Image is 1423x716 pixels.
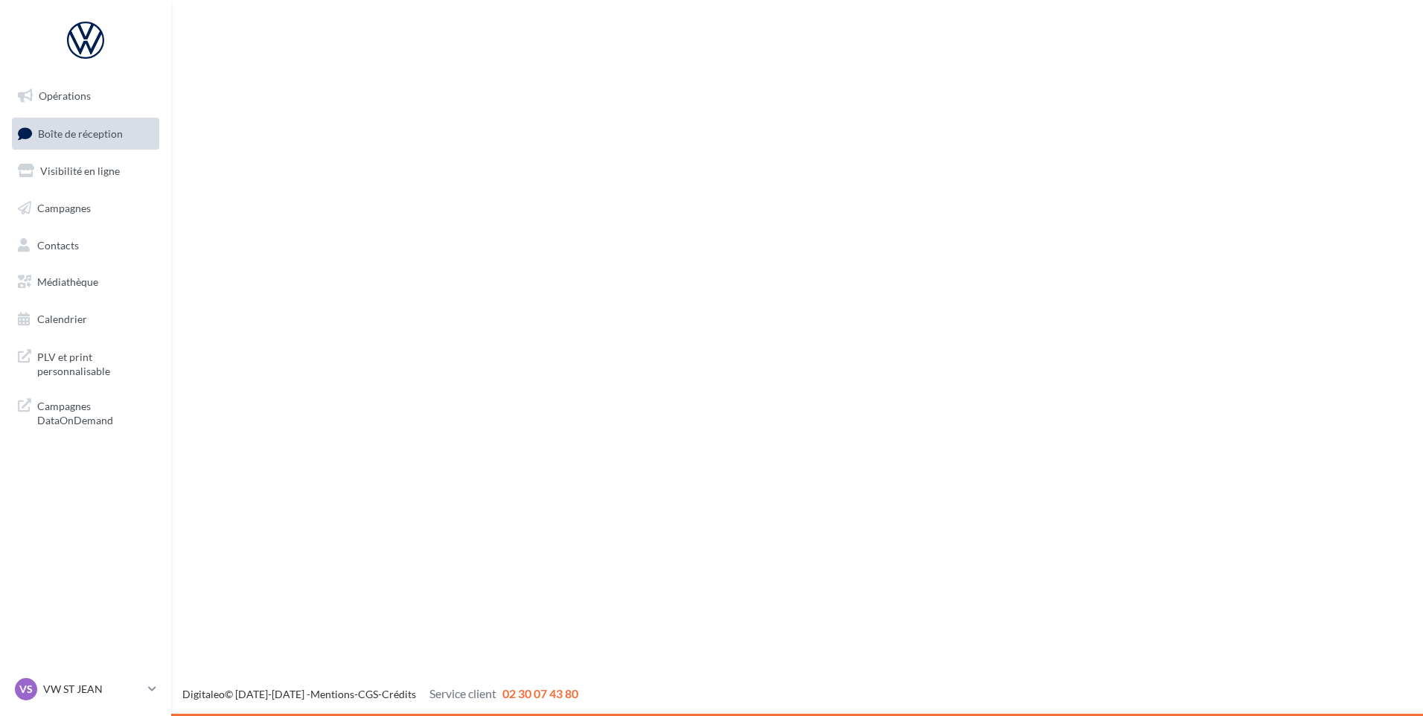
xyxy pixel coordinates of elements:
a: Opérations [9,80,162,112]
a: PLV et print personnalisable [9,341,162,385]
span: Médiathèque [37,275,98,288]
span: 02 30 07 43 80 [502,686,578,700]
a: Contacts [9,230,162,261]
span: VS [19,682,33,697]
span: Service client [429,686,496,700]
a: Boîte de réception [9,118,162,150]
span: PLV et print personnalisable [37,347,153,379]
span: Campagnes [37,202,91,214]
span: Visibilité en ligne [40,164,120,177]
span: Boîte de réception [38,127,123,139]
a: Campagnes [9,193,162,224]
a: Digitaleo [182,688,225,700]
a: Visibilité en ligne [9,156,162,187]
span: Contacts [37,238,79,251]
span: Calendrier [37,313,87,325]
span: Opérations [39,89,91,102]
a: CGS [358,688,378,700]
a: Campagnes DataOnDemand [9,390,162,434]
span: Campagnes DataOnDemand [37,396,153,428]
a: Calendrier [9,304,162,335]
p: VW ST JEAN [43,682,142,697]
a: Médiathèque [9,266,162,298]
span: © [DATE]-[DATE] - - - [182,688,578,700]
a: Crédits [382,688,416,700]
a: Mentions [310,688,354,700]
a: VS VW ST JEAN [12,675,159,703]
